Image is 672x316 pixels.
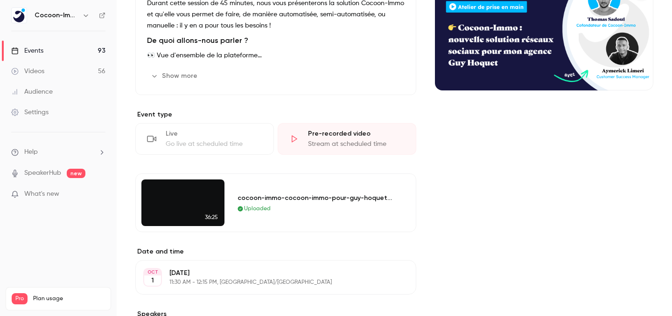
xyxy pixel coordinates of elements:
img: Cocoon-Immo [12,8,27,23]
span: 36:25 [202,212,221,222]
span: Pro [12,293,28,304]
div: Audience [11,87,53,96]
h6: Cocoon-Immo [35,11,78,20]
p: 👀 Vue d'ensemble de la plateforme [147,50,405,61]
button: Show more [147,69,203,83]
div: Pre-recorded video [308,129,405,138]
p: Event type [135,110,416,119]
div: Videos [11,67,44,76]
label: Date and time [135,247,416,256]
div: Settings [11,108,49,117]
p: [DATE] [169,268,367,278]
div: Go live at scheduled time [166,139,262,149]
div: Pre-recorded videoStream at scheduled time [278,123,416,155]
a: SpeakerHub [24,168,61,178]
span: new [67,169,85,178]
h2: De quoi allons-nous parler ? [147,35,405,46]
span: Help [24,147,38,157]
iframe: Noticeable Trigger [94,190,105,199]
div: Stream at scheduled time [308,139,405,149]
li: help-dropdown-opener [11,147,105,157]
div: LiveGo live at scheduled time [135,123,274,155]
span: What's new [24,189,59,199]
span: Uploaded [244,205,271,213]
div: cocoon-immo-cocoon-immo-pour-guy-hoquet-prise-en-main-929fdc60.mp4 [238,193,393,203]
div: Live [166,129,262,138]
p: 11:30 AM - 12:15 PM, [GEOGRAPHIC_DATA]/[GEOGRAPHIC_DATA] [169,279,367,286]
span: Plan usage [33,295,105,302]
p: 1 [151,276,154,285]
div: Events [11,46,43,55]
div: OCT [144,269,161,275]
